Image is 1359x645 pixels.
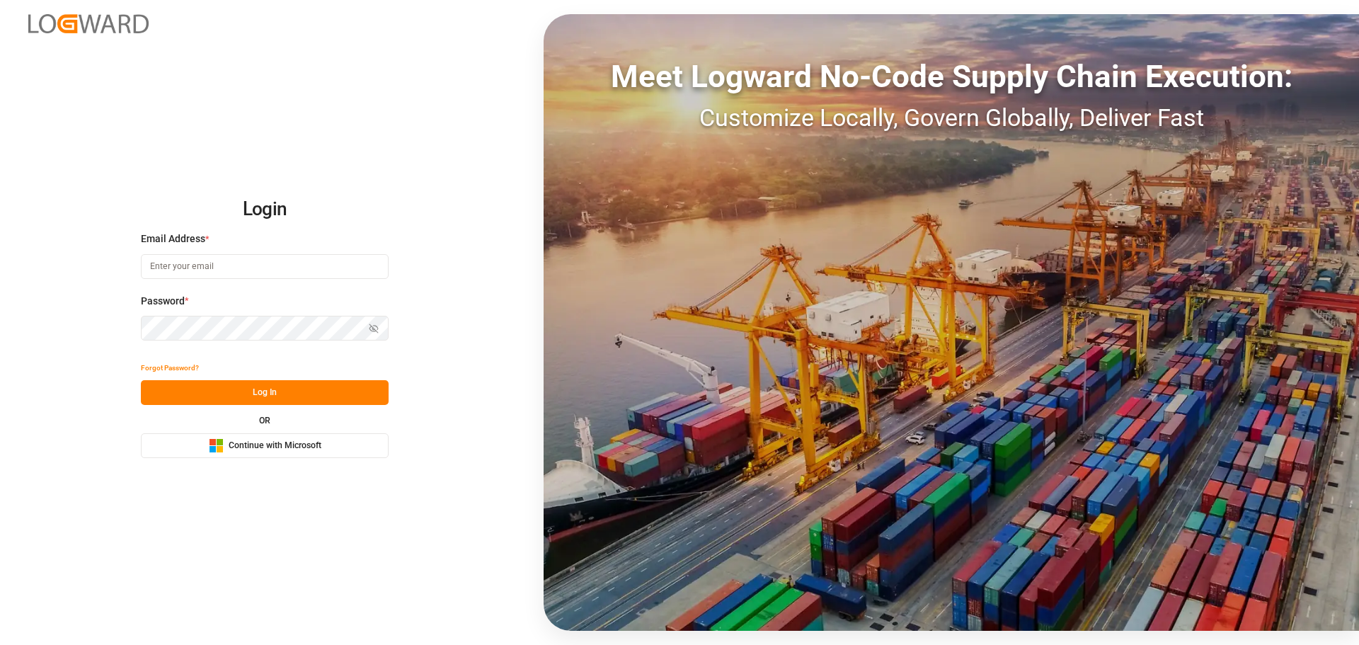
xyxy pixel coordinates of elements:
[141,355,199,380] button: Forgot Password?
[141,187,389,232] h2: Login
[229,440,321,452] span: Continue with Microsoft
[544,100,1359,136] div: Customize Locally, Govern Globally, Deliver Fast
[141,232,205,246] span: Email Address
[141,380,389,405] button: Log In
[141,294,185,309] span: Password
[141,254,389,279] input: Enter your email
[141,433,389,458] button: Continue with Microsoft
[28,14,149,33] img: Logward_new_orange.png
[259,416,270,425] small: OR
[544,53,1359,100] div: Meet Logward No-Code Supply Chain Execution:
